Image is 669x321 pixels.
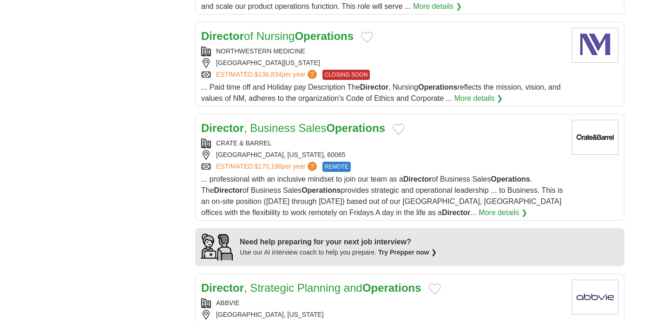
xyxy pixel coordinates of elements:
[322,70,370,80] span: CLOSING SOON
[572,280,618,314] img: AbbVie logo
[308,162,317,171] span: ?
[216,70,319,80] a: ESTIMATED:$136,834per year?
[216,139,272,147] a: CRATE & BARREL
[201,30,354,42] a: Directorof NursingOperations
[201,30,244,42] strong: Director
[360,83,388,91] strong: Director
[393,124,405,135] button: Add to favorite jobs
[322,162,351,172] span: REMOTE
[240,236,437,248] div: Need help preparing for your next job interview?
[491,175,530,183] strong: Operations
[214,186,243,194] strong: Director
[201,122,385,134] a: Director, Business SalesOperations
[308,70,317,79] span: ?
[216,299,240,307] a: ABBVIE
[572,120,618,155] img: Crate & Barrel logo
[413,1,462,12] a: More details ❯
[454,93,503,104] a: More details ❯
[361,32,373,43] button: Add to favorite jobs
[201,282,244,294] strong: Director
[378,249,437,256] a: Try Prepper now ❯
[295,30,354,42] strong: Operations
[201,83,561,102] span: ... Paid time off and Holiday pay Description The , Nursing reflects the mission, vision, and val...
[201,122,244,134] strong: Director
[201,282,421,294] a: Director, Strategic Planning andOperations
[255,71,282,78] span: $136,834
[403,175,432,183] strong: Director
[216,47,305,55] a: NORTHWESTERN MEDICINE
[240,248,437,257] div: Use our AI interview coach to help you prepare.
[326,122,385,134] strong: Operations
[418,83,457,91] strong: Operations
[201,150,564,160] div: [GEOGRAPHIC_DATA], [US_STATE], 60065
[362,282,421,294] strong: Operations
[255,163,282,170] span: $170,198
[201,175,563,216] span: ... professional with an inclusive mindset to join our team as a of Business Sales . The of Busin...
[201,310,564,320] div: [GEOGRAPHIC_DATA], [US_STATE]
[442,209,470,216] strong: Director
[201,58,564,68] div: [GEOGRAPHIC_DATA][US_STATE]
[429,283,441,295] button: Add to favorite jobs
[572,28,618,63] img: Northwestern Medicine logo
[302,186,341,194] strong: Operations
[216,162,319,172] a: ESTIMATED:$170,198per year?
[479,207,527,218] a: More details ❯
